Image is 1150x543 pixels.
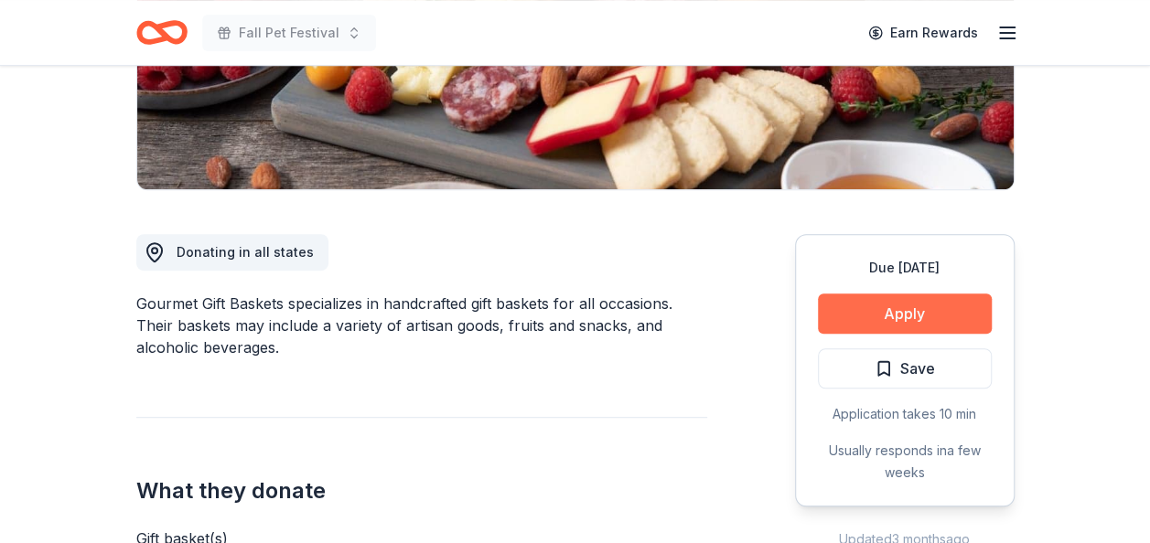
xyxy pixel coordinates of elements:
[136,476,707,506] h2: What they donate
[818,348,992,389] button: Save
[239,22,339,44] span: Fall Pet Festival
[818,293,992,334] button: Apply
[136,293,707,358] div: Gourmet Gift Baskets specializes in handcrafted gift baskets for all occasions. Their baskets may...
[136,11,188,54] a: Home
[818,403,992,425] div: Application takes 10 min
[818,257,992,279] div: Due [DATE]
[202,15,376,51] button: Fall Pet Festival
[177,244,314,260] span: Donating in all states
[818,440,992,484] div: Usually responds in a few weeks
[900,357,935,380] span: Save
[857,16,989,49] a: Earn Rewards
